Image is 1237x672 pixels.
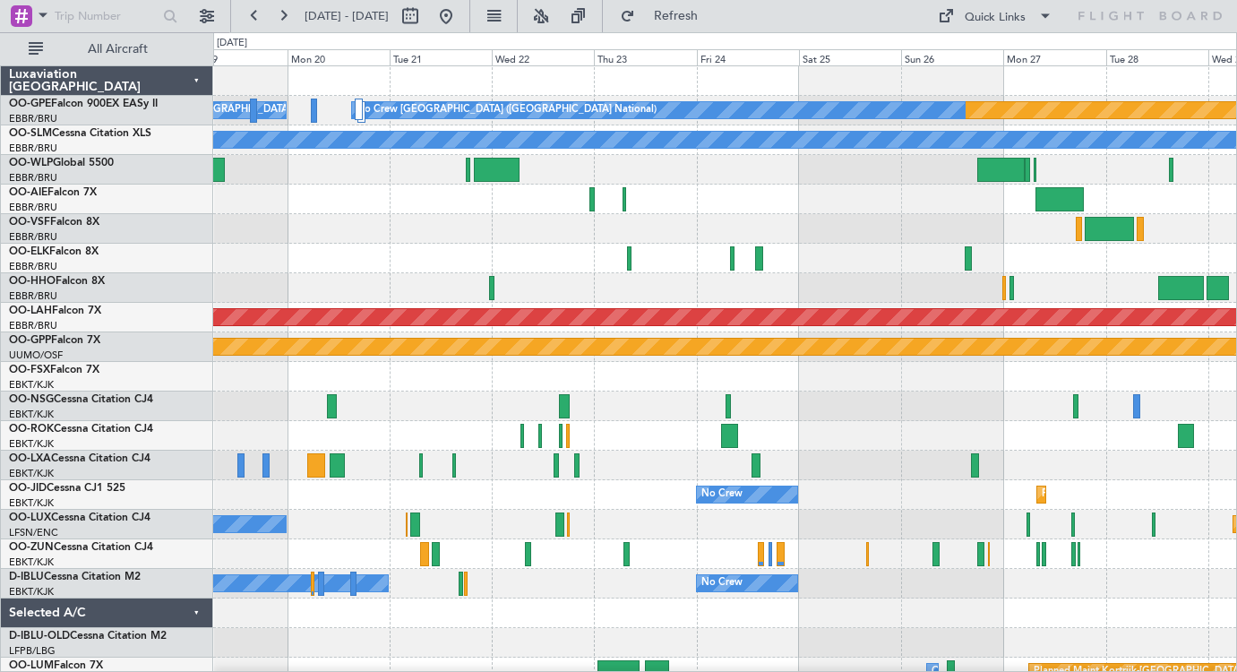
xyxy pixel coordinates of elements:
div: [DATE] [217,36,247,51]
div: Tue 28 [1106,49,1208,65]
div: Sat 25 [799,49,901,65]
a: EBBR/BRU [9,260,57,273]
span: D-IBLU-OLD [9,631,70,642]
span: OO-ZUN [9,542,54,553]
span: OO-FSX [9,365,50,375]
span: OO-ROK [9,424,54,435]
div: Quick Links [965,9,1026,27]
a: UUMO/OSF [9,349,63,362]
a: EBKT/KJK [9,467,54,480]
div: Mon 20 [288,49,390,65]
span: OO-VSF [9,217,50,228]
a: OO-JIDCessna CJ1 525 [9,483,125,494]
button: All Aircraft [20,35,194,64]
div: Thu 23 [594,49,696,65]
a: EBBR/BRU [9,319,57,332]
a: LFSN/ENC [9,526,58,539]
a: OO-AIEFalcon 7X [9,187,97,198]
div: Wed 22 [492,49,594,65]
a: OO-HHOFalcon 8X [9,276,105,287]
span: All Aircraft [47,43,189,56]
a: EBBR/BRU [9,112,57,125]
div: Sun 26 [901,49,1003,65]
a: EBKT/KJK [9,378,54,392]
a: D-IBLUCessna Citation M2 [9,572,141,582]
a: EBBR/BRU [9,142,57,155]
span: OO-LUX [9,513,51,523]
span: OO-NSG [9,394,54,405]
a: OO-GPEFalcon 900EX EASy II [9,99,158,109]
a: EBKT/KJK [9,556,54,569]
span: OO-GPP [9,335,51,346]
input: Trip Number [55,3,158,30]
span: OO-SLM [9,128,52,139]
span: D-IBLU [9,572,44,582]
div: Mon 27 [1003,49,1105,65]
a: OO-FSXFalcon 7X [9,365,99,375]
span: OO-ELK [9,246,49,257]
a: EBKT/KJK [9,585,54,599]
a: OO-LXACessna Citation CJ4 [9,453,150,464]
a: OO-LUXCessna Citation CJ4 [9,513,150,523]
span: OO-LXA [9,453,51,464]
span: OO-HHO [9,276,56,287]
a: D-IBLU-OLDCessna Citation M2 [9,631,167,642]
a: EBBR/BRU [9,230,57,244]
button: Quick Links [929,2,1061,30]
span: OO-JID [9,483,47,494]
span: OO-LAH [9,306,52,316]
span: Refresh [639,10,714,22]
div: No Crew [701,481,743,508]
a: OO-ROKCessna Citation CJ4 [9,424,153,435]
div: No Crew [701,570,743,597]
div: Sun 19 [185,49,287,65]
a: OO-LAHFalcon 7X [9,306,101,316]
a: OO-ZUNCessna Citation CJ4 [9,542,153,553]
div: Fri 24 [697,49,799,65]
div: No Crew [GEOGRAPHIC_DATA] ([GEOGRAPHIC_DATA] National) [356,97,657,124]
a: LFPB/LBG [9,644,56,658]
a: EBBR/BRU [9,171,57,185]
span: OO-LUM [9,660,54,671]
a: EBKT/KJK [9,408,54,421]
a: OO-NSGCessna Citation CJ4 [9,394,153,405]
a: OO-WLPGlobal 5500 [9,158,114,168]
a: EBBR/BRU [9,289,57,303]
span: OO-GPE [9,99,51,109]
span: OO-WLP [9,158,53,168]
span: OO-AIE [9,187,47,198]
a: EBKT/KJK [9,437,54,451]
a: OO-LUMFalcon 7X [9,660,103,671]
div: Tue 21 [390,49,492,65]
span: [DATE] - [DATE] [305,8,389,24]
a: OO-VSFFalcon 8X [9,217,99,228]
a: OO-GPPFalcon 7X [9,335,100,346]
a: OO-SLMCessna Citation XLS [9,128,151,139]
a: OO-ELKFalcon 8X [9,246,99,257]
a: EBKT/KJK [9,496,54,510]
button: Refresh [612,2,719,30]
a: EBBR/BRU [9,201,57,214]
